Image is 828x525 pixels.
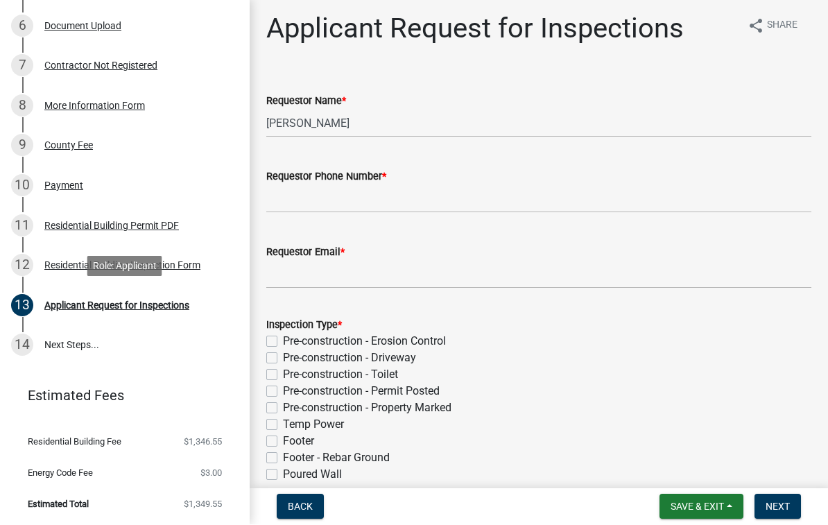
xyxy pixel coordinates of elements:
[200,469,222,478] span: $3.00
[11,15,33,37] div: 6
[277,494,324,519] button: Back
[283,417,344,433] label: Temp Power
[283,450,390,467] label: Footer - Rebar Ground
[283,433,314,450] label: Footer
[288,501,313,513] span: Back
[283,384,440,400] label: Pre-construction - Permit Posted
[87,257,162,277] div: Role: Applicant
[44,61,157,71] div: Contractor Not Registered
[11,135,33,157] div: 9
[754,494,801,519] button: Next
[266,12,684,46] h1: Applicant Request for Inspections
[44,301,189,311] div: Applicant Request for Inspections
[266,173,386,182] label: Requestor Phone Number
[28,438,121,447] span: Residential Building Fee
[671,501,724,513] span: Save & Exit
[283,400,451,417] label: Pre-construction - Property Marked
[184,500,222,509] span: $1,349.55
[11,334,33,356] div: 14
[266,248,345,258] label: Requestor Email
[283,367,398,384] label: Pre-construction - Toilet
[283,334,446,350] label: Pre-construction - Erosion Control
[44,261,200,270] div: Residential Building Inspection Form
[44,181,83,191] div: Payment
[283,467,342,483] label: Poured Wall
[766,501,790,513] span: Next
[11,55,33,77] div: 7
[44,221,179,231] div: Residential Building Permit PDF
[736,12,809,40] button: shareShare
[11,215,33,237] div: 11
[11,382,227,410] a: Estimated Fees
[11,95,33,117] div: 8
[184,438,222,447] span: $1,346.55
[44,21,121,31] div: Document Upload
[44,141,93,150] div: County Fee
[11,255,33,277] div: 12
[28,469,93,478] span: Energy Code Fee
[748,18,764,35] i: share
[266,321,342,331] label: Inspection Type
[659,494,743,519] button: Save & Exit
[44,101,145,111] div: More Information Form
[28,500,89,509] span: Estimated Total
[11,175,33,197] div: 10
[266,97,346,107] label: Requestor Name
[767,18,797,35] span: Share
[283,350,416,367] label: Pre-construction - Driveway
[11,295,33,317] div: 13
